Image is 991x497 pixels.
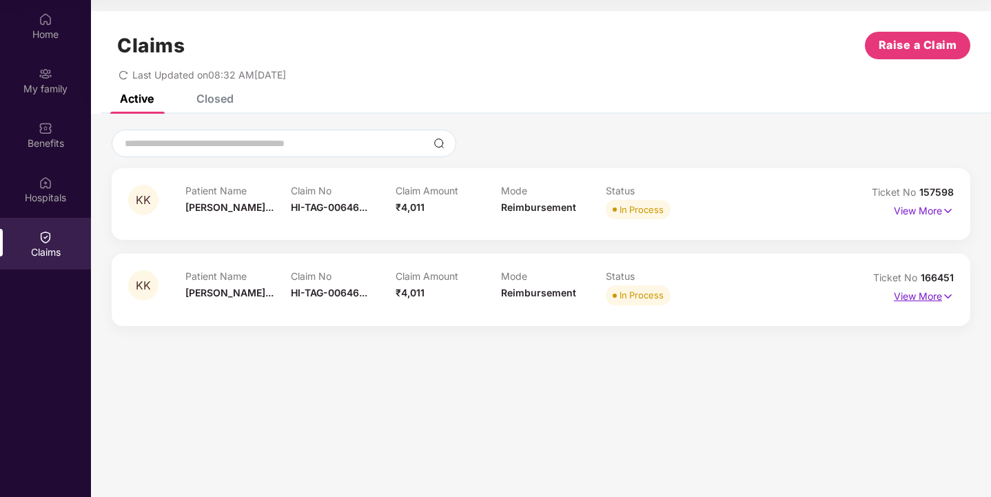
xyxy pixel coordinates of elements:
div: In Process [620,203,664,216]
span: Raise a Claim [879,37,957,54]
span: HI-TAG-00646... [291,201,367,213]
div: Active [120,92,154,105]
p: Claim No [291,185,396,196]
span: Reimbursement [501,287,576,298]
div: Closed [196,92,234,105]
span: [PERSON_NAME]... [185,287,274,298]
p: Claim Amount [396,185,501,196]
p: Mode [501,270,606,282]
p: Patient Name [185,185,291,196]
img: svg+xml;base64,PHN2ZyBpZD0iQmVuZWZpdHMiIHhtbG5zPSJodHRwOi8vd3d3LnczLm9yZy8yMDAwL3N2ZyIgd2lkdGg9Ij... [39,121,52,135]
span: KK [136,194,151,206]
span: Ticket No [873,272,921,283]
span: HI-TAG-00646... [291,287,367,298]
p: View More [894,200,954,219]
p: View More [894,285,954,304]
p: Status [606,270,711,282]
p: Claim No [291,270,396,282]
span: Reimbursement [501,201,576,213]
img: svg+xml;base64,PHN2ZyBpZD0iQ2xhaW0iIHhtbG5zPSJodHRwOi8vd3d3LnczLm9yZy8yMDAwL3N2ZyIgd2lkdGg9IjIwIi... [39,230,52,244]
p: Status [606,185,711,196]
h1: Claims [117,34,185,57]
span: ₹4,011 [396,201,425,213]
img: svg+xml;base64,PHN2ZyBpZD0iSG9zcGl0YWxzIiB4bWxucz0iaHR0cDovL3d3dy53My5vcmcvMjAwMC9zdmciIHdpZHRoPS... [39,176,52,190]
span: Last Updated on 08:32 AM[DATE] [132,69,286,81]
img: svg+xml;base64,PHN2ZyBpZD0iU2VhcmNoLTMyeDMyIiB4bWxucz0iaHR0cDovL3d3dy53My5vcmcvMjAwMC9zdmciIHdpZH... [433,138,445,149]
span: KK [136,280,151,292]
img: svg+xml;base64,PHN2ZyB3aWR0aD0iMjAiIGhlaWdodD0iMjAiIHZpZXdCb3g9IjAgMCAyMCAyMCIgZmlsbD0ibm9uZSIgeG... [39,67,52,81]
img: svg+xml;base64,PHN2ZyB4bWxucz0iaHR0cDovL3d3dy53My5vcmcvMjAwMC9zdmciIHdpZHRoPSIxNyIgaGVpZ2h0PSIxNy... [942,289,954,304]
img: svg+xml;base64,PHN2ZyBpZD0iSG9tZSIgeG1sbnM9Imh0dHA6Ly93d3cudzMub3JnLzIwMDAvc3ZnIiB3aWR0aD0iMjAiIG... [39,12,52,26]
span: 166451 [921,272,954,283]
button: Raise a Claim [865,32,970,59]
span: [PERSON_NAME]... [185,201,274,213]
span: ₹4,011 [396,287,425,298]
div: In Process [620,288,664,302]
span: Ticket No [872,186,919,198]
p: Mode [501,185,606,196]
span: 157598 [919,186,954,198]
span: redo [119,69,128,81]
img: svg+xml;base64,PHN2ZyB4bWxucz0iaHR0cDovL3d3dy53My5vcmcvMjAwMC9zdmciIHdpZHRoPSIxNyIgaGVpZ2h0PSIxNy... [942,203,954,219]
p: Claim Amount [396,270,501,282]
p: Patient Name [185,270,291,282]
